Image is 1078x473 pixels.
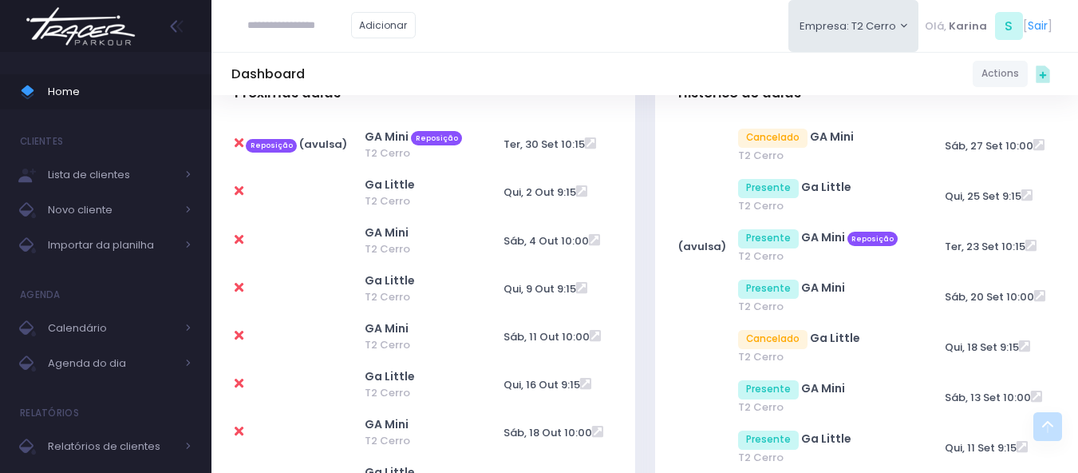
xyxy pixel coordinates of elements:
span: Histórico de aulas [678,85,801,101]
span: T2 Cerro [365,337,471,353]
span: Presente [738,280,799,299]
span: Próximas aulas [235,85,341,101]
span: T2 Cerro [738,248,912,264]
span: Sáb, 4 Out 10:00 [503,233,589,248]
span: T2 Cerro [365,145,471,161]
span: Presente [738,179,799,198]
span: Presente [738,229,799,248]
span: Sáb, 27 Set 10:00 [945,138,1033,153]
span: T2 Cerro [738,148,912,164]
span: Relatórios de clientes [48,436,176,457]
h5: Dashboard [231,66,305,82]
span: Qui, 11 Set 9:15 [945,440,1017,455]
a: Actions [973,61,1028,87]
span: Cancelado [738,129,808,148]
span: T2 Cerro [365,289,471,305]
span: Lista de clientes [48,165,176,185]
span: Ter, 23 Set 10:15 [945,239,1025,254]
h4: Relatórios [20,397,79,429]
span: Calendário [48,318,176,339]
span: T2 Cerro [365,433,471,449]
span: Qui, 16 Out 9:15 [503,377,580,392]
a: Ga Little [801,431,851,447]
span: Sáb, 20 Set 10:00 [945,289,1034,304]
span: Qui, 9 Out 9:15 [503,281,576,296]
a: Sair [1028,18,1048,34]
a: GA Mini [365,320,409,336]
span: T2 Cerro [738,198,912,214]
span: Home [48,81,192,102]
span: T2 Cerro [365,385,471,401]
span: T2 Cerro [738,399,912,415]
span: T2 Cerro [738,450,912,466]
a: Ga Little [365,177,415,193]
span: Importar da planilha [48,235,176,256]
h4: Clientes [20,125,63,157]
span: Olá, [925,18,946,34]
a: GA Mini [801,229,845,245]
strong: (avulsa) [678,239,726,254]
a: Ga Little [810,330,860,346]
a: Adicionar [351,12,417,38]
span: T2 Cerro [365,193,471,209]
span: Reposição [411,131,462,145]
a: GA Mini [365,129,409,145]
span: T2 Cerro [738,349,912,365]
span: Cancelado [738,330,808,349]
a: GA Mini [801,380,845,396]
span: Sáb, 11 Out 10:00 [503,329,590,344]
span: Sáb, 18 Out 10:00 [503,425,592,440]
a: GA Mini [365,225,409,240]
span: Agenda do dia [48,353,176,374]
strong: (avulsa) [299,137,347,152]
a: Ga Little [801,179,851,195]
a: GA Mini [810,129,854,145]
h4: Agenda [20,279,61,311]
span: Qui, 2 Out 9:15 [503,185,576,200]
div: [ ] [918,8,1058,44]
span: S [995,12,1023,40]
span: Presente [738,380,799,399]
span: Reposição [246,139,297,153]
span: Presente [738,431,799,450]
span: Qui, 25 Set 9:15 [945,189,1021,204]
span: T2 Cerro [365,241,471,257]
span: Karina [949,18,987,34]
a: Ga Little [365,368,415,384]
a: GA Mini [801,280,845,296]
span: Reposição [847,232,898,246]
span: Novo cliente [48,200,176,221]
span: Qui, 18 Set 9:15 [945,340,1019,355]
a: Ga Little [365,272,415,288]
a: GA Mini [365,416,409,432]
span: T2 Cerro [738,299,912,315]
span: Ter, 30 Set 10:15 [503,137,585,152]
span: Sáb, 13 Set 10:00 [945,390,1031,405]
